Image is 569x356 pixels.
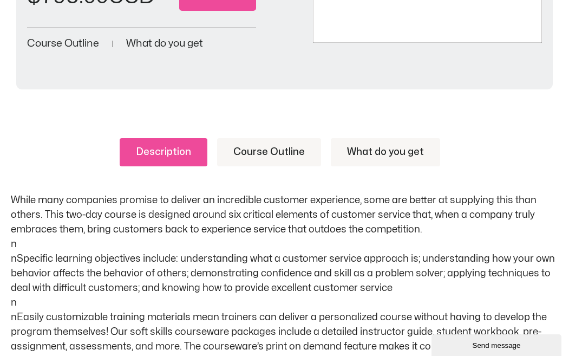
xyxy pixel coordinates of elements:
a: What do you get [126,38,203,49]
a: What do you get [331,138,440,166]
a: Description [120,138,207,166]
iframe: chat widget [431,332,564,356]
a: Course Outline [27,38,99,49]
a: Course Outline [217,138,321,166]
